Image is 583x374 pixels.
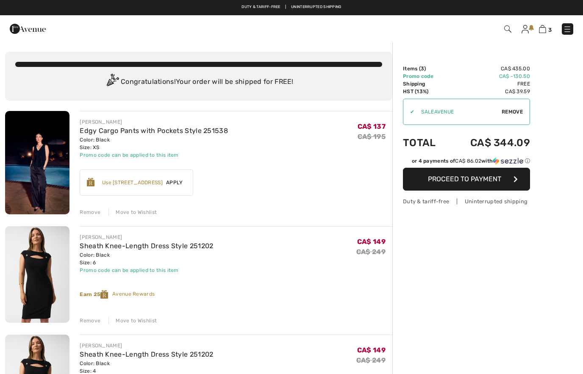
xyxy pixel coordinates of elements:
[80,242,213,250] a: Sheath Knee-Length Dress Style 251202
[448,72,530,80] td: CA$ -130.50
[563,25,572,33] img: Menu
[448,65,530,72] td: CA$ 435.00
[100,290,108,299] img: Reward-Logo.svg
[403,157,530,168] div: or 4 payments ofCA$ 86.02withSezzle Click to learn more about Sezzle
[448,88,530,95] td: CA$ 39.59
[10,20,46,37] img: 1ère Avenue
[10,24,46,32] a: 1ère Avenue
[412,157,530,165] div: or 4 payments of with
[80,290,392,299] div: Avenue Rewards
[357,346,386,354] span: CA$ 149
[108,208,157,216] div: Move to Wishlist
[403,197,530,205] div: Duty & tariff-free | Uninterrupted shipping
[403,88,448,95] td: HST (13%)
[414,99,502,125] input: Promo code
[80,317,100,324] div: Remove
[522,25,529,33] img: My Info
[539,24,552,34] a: 3
[5,226,69,323] img: Sheath Knee-Length Dress Style 251202
[358,122,386,130] span: CA$ 137
[403,80,448,88] td: Shipping
[80,350,213,358] a: Sheath Knee-Length Dress Style 251202
[87,178,94,186] img: Reward-Logo.svg
[5,111,69,214] img: Edgy Cargo Pants with Pockets Style 251538
[448,80,530,88] td: Free
[80,118,228,126] div: [PERSON_NAME]
[403,72,448,80] td: Promo code
[421,66,424,72] span: 3
[15,74,382,91] div: Congratulations! Your order will be shipped for FREE!
[80,266,213,274] div: Promo code can be applied to this item
[403,108,414,116] div: ✔
[539,25,546,33] img: Shopping Bag
[80,342,213,349] div: [PERSON_NAME]
[504,25,511,33] img: Search
[357,238,386,246] span: CA$ 149
[493,157,523,165] img: Sezzle
[80,151,228,159] div: Promo code can be applied to this item
[403,168,530,191] button: Proceed to Payment
[80,291,112,297] strong: Earn 25
[80,127,228,135] a: Edgy Cargo Pants with Pockets Style 251538
[403,128,448,157] td: Total
[108,317,157,324] div: Move to Wishlist
[428,175,501,183] span: Proceed to Payment
[455,158,481,164] span: CA$ 86.02
[80,208,100,216] div: Remove
[358,133,386,141] s: CA$ 195
[102,179,163,186] div: Use [STREET_ADDRESS]
[356,248,386,256] s: CA$ 249
[403,65,448,72] td: Items ( )
[104,74,121,91] img: Congratulation2.svg
[502,108,523,116] span: Remove
[356,356,386,364] s: CA$ 249
[448,128,530,157] td: CA$ 344.09
[80,251,213,266] div: Color: Black Size: 6
[80,136,228,151] div: Color: Black Size: XS
[80,233,213,241] div: [PERSON_NAME]
[548,27,552,33] span: 3
[163,179,186,186] span: Apply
